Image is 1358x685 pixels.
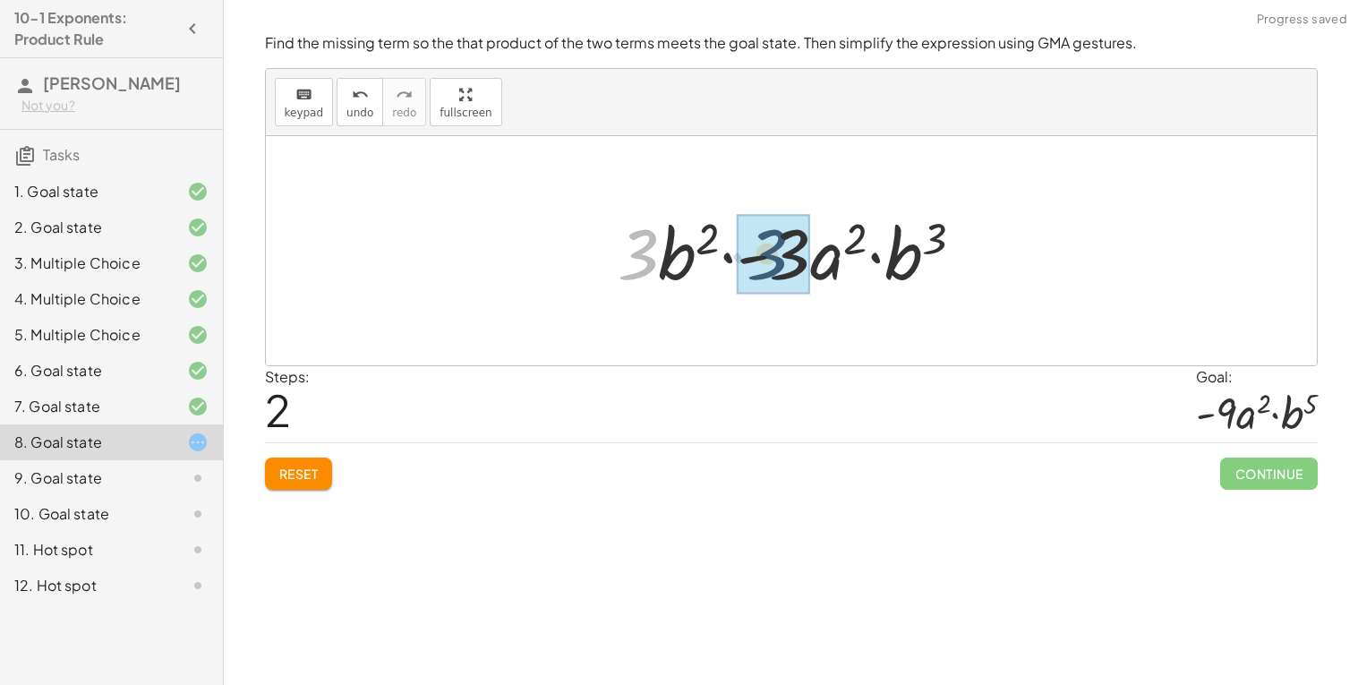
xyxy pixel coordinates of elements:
[187,396,209,417] i: Task finished and correct.
[337,78,383,126] button: undoundo
[187,324,209,346] i: Task finished and correct.
[352,84,369,106] i: undo
[43,145,80,164] span: Tasks
[1257,11,1347,29] span: Progress saved
[187,253,209,274] i: Task finished and correct.
[430,78,501,126] button: fullscreen
[14,396,158,417] div: 7. Goal state
[265,33,1318,54] p: Find the missing term so the that product of the two terms meets the goal state. Then simplify th...
[275,78,334,126] button: keyboardkeypad
[14,360,158,381] div: 6. Goal state
[14,181,158,202] div: 1. Goal state
[382,78,426,126] button: redoredo
[187,432,209,453] i: Task started.
[14,7,176,50] h4: 10-1 Exponents: Product Rule
[295,84,312,106] i: keyboard
[392,107,416,119] span: redo
[43,73,181,93] span: [PERSON_NAME]
[187,575,209,596] i: Task not started.
[21,97,209,115] div: Not you?
[14,467,158,489] div: 9. Goal state
[187,360,209,381] i: Task finished and correct.
[14,503,158,525] div: 10. Goal state
[279,466,319,482] span: Reset
[440,107,491,119] span: fullscreen
[346,107,373,119] span: undo
[187,539,209,561] i: Task not started.
[265,458,333,490] button: Reset
[187,503,209,525] i: Task not started.
[187,467,209,489] i: Task not started.
[14,324,158,346] div: 5. Multiple Choice
[396,84,413,106] i: redo
[14,575,158,596] div: 12. Hot spot
[14,253,158,274] div: 3. Multiple Choice
[265,382,291,437] span: 2
[1196,366,1318,388] div: Goal:
[285,107,324,119] span: keypad
[14,539,158,561] div: 11. Hot spot
[14,217,158,238] div: 2. Goal state
[14,288,158,310] div: 4. Multiple Choice
[187,181,209,202] i: Task finished and correct.
[14,432,158,453] div: 8. Goal state
[187,217,209,238] i: Task finished and correct.
[187,288,209,310] i: Task finished and correct.
[265,367,310,386] label: Steps:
